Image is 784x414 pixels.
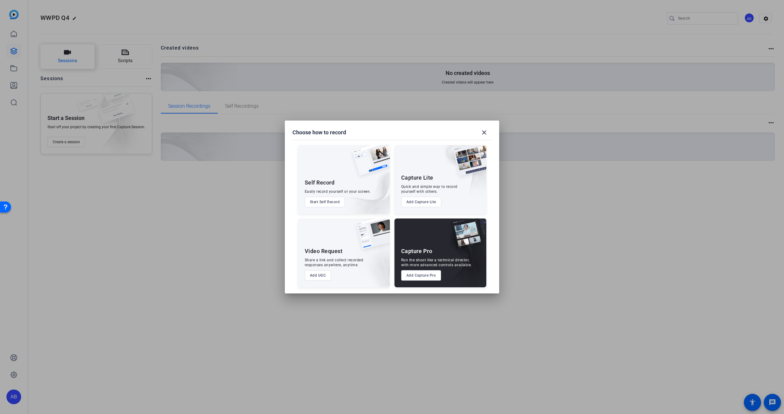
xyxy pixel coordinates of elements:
[448,145,486,182] img: capture-lite.png
[292,129,346,136] h1: Choose how to record
[305,197,345,207] button: Start Self Record
[401,174,433,181] div: Capture Lite
[401,197,441,207] button: Add Capture Lite
[481,129,488,136] mat-icon: close
[348,145,390,182] img: self-record.png
[337,158,390,214] img: embarkstudio-self-record.png
[441,226,486,287] img: embarkstudio-capture-pro.png
[305,270,331,281] button: Add UGC
[401,184,458,194] div: Quick and simple way to record yourself with others.
[432,145,486,206] img: embarkstudio-capture-lite.png
[446,218,486,256] img: capture-pro.png
[305,179,335,186] div: Self Record
[401,258,472,267] div: Run the shoot like a technical director, with more advanced controls available.
[401,248,432,255] div: Capture Pro
[305,189,371,194] div: Easily record yourself or your screen.
[401,270,441,281] button: Add Capture Pro
[305,248,343,255] div: Video Request
[352,218,390,255] img: ugc-content.png
[354,237,390,287] img: embarkstudio-ugc-content.png
[305,258,364,267] div: Share a link and collect recorded responses anywhere, anytime.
